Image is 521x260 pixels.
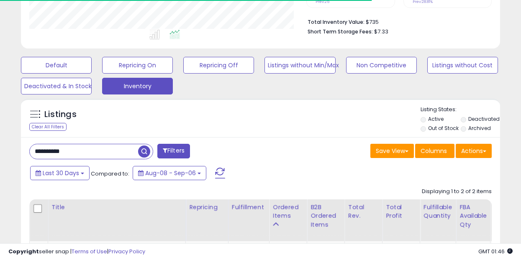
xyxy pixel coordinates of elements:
[157,144,190,158] button: Filters
[374,28,388,36] span: $7.33
[133,166,206,180] button: Aug-08 - Sep-06
[308,16,485,26] li: $735
[108,247,145,255] a: Privacy Policy
[459,203,487,229] div: FBA Available Qty
[468,115,500,122] label: Deactivated
[43,169,79,177] span: Last 30 Days
[468,125,491,132] label: Archived
[386,203,416,220] div: Total Profit
[72,247,107,255] a: Terms of Use
[428,125,459,132] label: Out of Stock
[21,78,92,94] button: Deactivated & In Stock
[348,203,379,220] div: Total Rev.
[189,203,225,212] div: Repricing
[478,247,513,255] span: 2025-10-7 01:46 GMT
[427,57,498,74] button: Listings without Cost
[370,144,414,158] button: Save View
[423,203,452,220] div: Fulfillable Quantity
[308,28,373,35] b: Short Term Storage Fees:
[346,57,417,74] button: Non Competitive
[428,115,444,122] label: Active
[44,109,77,120] h5: Listings
[8,248,145,256] div: seller snap | |
[264,57,335,74] button: Listings without Min/Max
[415,144,454,158] button: Columns
[421,147,447,155] span: Columns
[311,203,341,229] div: B2B Ordered Items
[21,57,92,74] button: Default
[421,106,500,114] p: Listing States:
[29,123,67,131] div: Clear All Filters
[30,166,90,180] button: Last 30 Days
[456,144,492,158] button: Actions
[183,57,254,74] button: Repricing Off
[51,203,182,212] div: Title
[8,247,39,255] strong: Copyright
[91,170,129,178] span: Compared to:
[102,57,173,74] button: Repricing On
[145,169,196,177] span: Aug-08 - Sep-06
[232,203,266,212] div: Fulfillment
[102,78,173,94] button: Inventory
[273,203,303,220] div: Ordered Items
[422,188,492,196] div: Displaying 1 to 2 of 2 items
[308,18,364,25] b: Total Inventory Value:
